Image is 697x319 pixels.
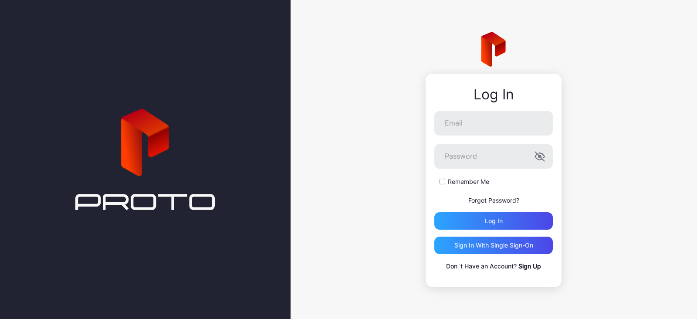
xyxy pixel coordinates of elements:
label: Remember Me [448,177,489,186]
input: Email [434,111,553,136]
a: Sign Up [518,262,541,270]
button: Password [535,151,545,162]
div: Log in [485,217,503,224]
div: Sign in With Single Sign-On [454,242,533,249]
button: Log in [434,212,553,230]
button: Sign in With Single Sign-On [434,237,553,254]
input: Password [434,144,553,169]
div: Log In [434,87,553,102]
a: Forgot Password? [468,197,519,204]
p: Don`t Have an Account? [434,261,553,271]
